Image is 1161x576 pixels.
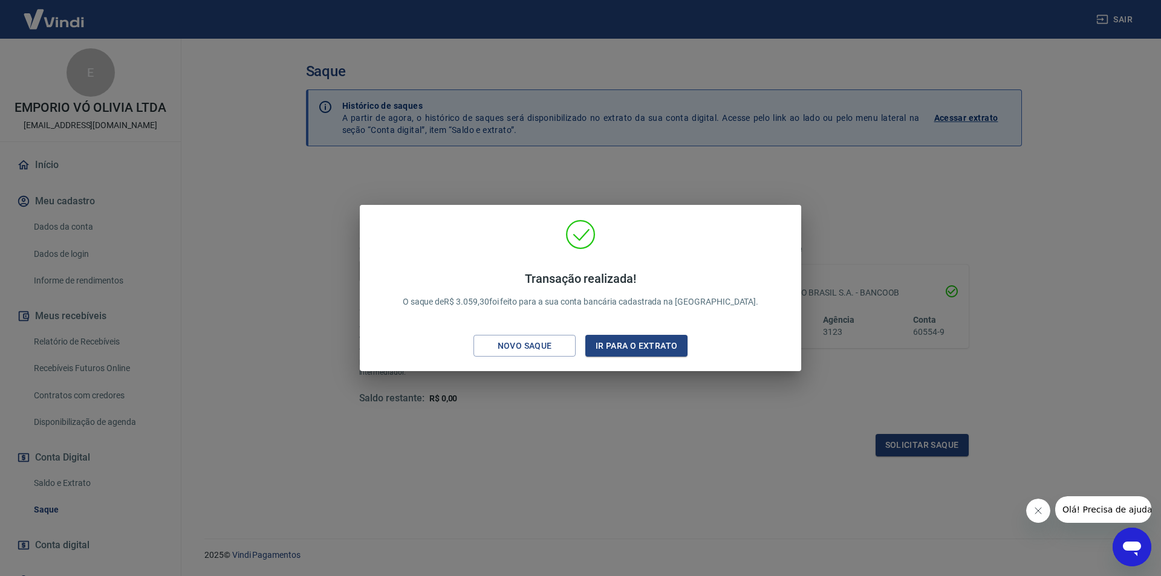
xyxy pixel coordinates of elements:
[483,338,567,354] div: Novo saque
[403,271,759,286] h4: Transação realizada!
[473,335,576,357] button: Novo saque
[1113,528,1151,566] iframe: Botão para abrir a janela de mensagens
[585,335,688,357] button: Ir para o extrato
[7,8,102,18] span: Olá! Precisa de ajuda?
[403,271,759,308] p: O saque de R$ 3.059,30 foi feito para a sua conta bancária cadastrada na [GEOGRAPHIC_DATA].
[1026,499,1050,523] iframe: Fechar mensagem
[1055,496,1151,523] iframe: Mensagem da empresa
